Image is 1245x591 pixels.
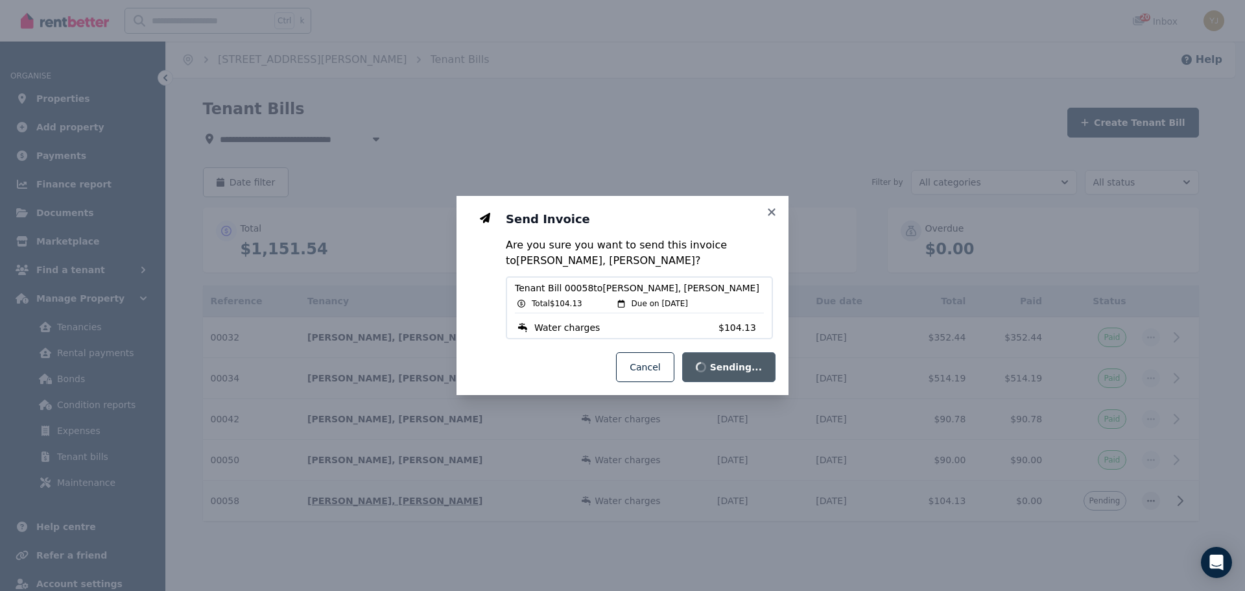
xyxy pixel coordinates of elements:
[718,321,764,334] span: $104.13
[616,352,674,382] button: Cancel
[506,237,773,269] p: Are you sure you want to send this invoice to [PERSON_NAME], [PERSON_NAME] ?
[710,361,762,374] span: Sending...
[632,298,688,309] span: Due on [DATE]
[532,298,582,309] span: Total $104.13
[682,352,776,382] button: Sending...
[1201,547,1232,578] div: Open Intercom Messenger
[506,211,773,227] h3: Send Invoice
[515,282,764,295] span: Tenant Bill 00058 to [PERSON_NAME], [PERSON_NAME]
[534,321,600,334] span: Water charges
